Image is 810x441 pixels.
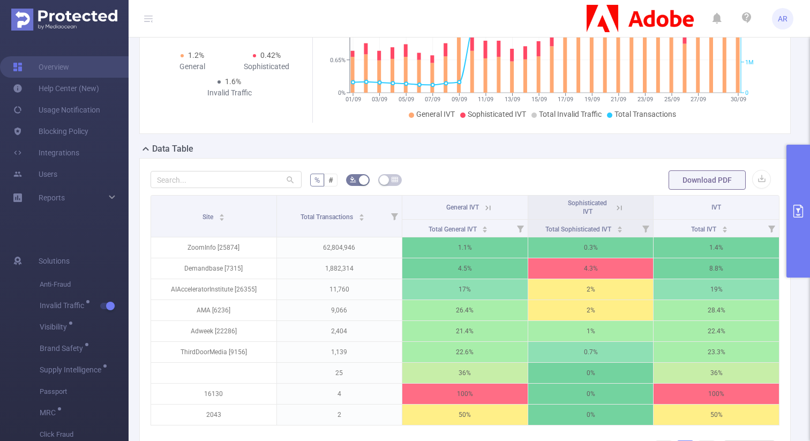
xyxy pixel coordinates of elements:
[617,225,622,228] i: icon: caret-up
[387,196,402,237] i: Filter menu
[301,213,355,221] span: Total Transactions
[151,342,276,362] p: ThirdDoorMedia [9156]
[664,96,679,103] tspan: 25/09
[151,300,276,320] p: AMA [6236]
[425,96,440,103] tspan: 07/09
[638,220,653,237] i: Filter menu
[722,228,728,231] i: icon: caret-down
[539,110,602,118] span: Total Invalid Traffic
[40,409,59,416] span: MRC
[151,384,276,404] p: 16130
[402,258,528,279] p: 4.5%
[225,77,241,86] span: 1.6%
[482,225,488,231] div: Sort
[722,225,728,231] div: Sort
[416,110,455,118] span: General IVT
[745,89,748,96] tspan: 0
[478,96,493,103] tspan: 11/09
[611,96,626,103] tspan: 21/09
[654,258,779,279] p: 8.8%
[654,342,779,362] p: 23.3%
[637,96,652,103] tspan: 23/09
[528,237,654,258] p: 0.3%
[13,121,88,142] a: Blocking Policy
[13,142,79,163] a: Integrations
[358,216,364,220] i: icon: caret-down
[528,384,654,404] p: 0%
[40,274,129,295] span: Anti-Fraud
[350,176,356,183] i: icon: bg-colors
[654,279,779,300] p: 19%
[402,384,528,404] p: 100%
[338,89,346,96] tspan: 0%
[398,96,414,103] tspan: 05/09
[451,96,467,103] tspan: 09/09
[528,279,654,300] p: 2%
[219,212,224,215] i: icon: caret-up
[778,8,787,29] span: AR
[39,250,70,272] span: Solutions
[13,163,57,185] a: Users
[229,61,304,72] div: Sophisticated
[402,279,528,300] p: 17%
[468,110,526,118] span: Sophisticated IVT
[614,110,676,118] span: Total Transactions
[764,220,779,237] i: Filter menu
[372,96,387,103] tspan: 03/09
[277,405,402,425] p: 2
[277,384,402,404] p: 4
[654,237,779,258] p: 1.4%
[528,405,654,425] p: 0%
[277,300,402,320] p: 9,066
[482,225,488,228] i: icon: caret-up
[39,187,65,208] a: Reports
[691,226,718,233] span: Total IVT
[528,321,654,341] p: 1%
[745,59,754,66] tspan: 1M
[722,225,728,228] i: icon: caret-up
[513,220,528,237] i: Filter menu
[11,9,117,31] img: Protected Media
[358,212,365,219] div: Sort
[584,96,599,103] tspan: 19/09
[402,405,528,425] p: 50%
[402,300,528,320] p: 26.4%
[277,321,402,341] p: 2,404
[654,300,779,320] p: 28.4%
[505,96,520,103] tspan: 13/09
[277,237,402,258] p: 62,804,946
[402,363,528,383] p: 36%
[528,363,654,383] p: 0%
[482,228,488,231] i: icon: caret-down
[654,405,779,425] p: 50%
[260,51,281,59] span: 0.42%
[13,78,99,99] a: Help Center (New)
[155,61,229,72] div: General
[151,279,276,300] p: AIAcceleratorInstitute [26355]
[40,366,105,373] span: Supply Intelligence
[429,226,478,233] span: Total General IVT
[152,143,193,155] h2: Data Table
[40,381,129,402] span: Passport
[345,96,361,103] tspan: 01/09
[151,237,276,258] p: ZoomInfo [25874]
[202,213,215,221] span: Site
[277,363,402,383] p: 25
[392,176,398,183] i: icon: table
[151,321,276,341] p: Adweek [22286]
[558,96,573,103] tspan: 17/09
[13,99,100,121] a: Usage Notification
[40,302,88,309] span: Invalid Traffic
[528,342,654,362] p: 0.7%
[669,170,746,190] button: Download PDF
[151,405,276,425] p: 2043
[654,321,779,341] p: 22.4%
[330,57,346,64] tspan: 0.65%
[691,96,706,103] tspan: 27/09
[40,323,71,331] span: Visibility
[730,96,746,103] tspan: 30/09
[711,204,721,211] span: IVT
[328,176,333,184] span: #
[654,363,779,383] p: 36%
[617,228,622,231] i: icon: caret-down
